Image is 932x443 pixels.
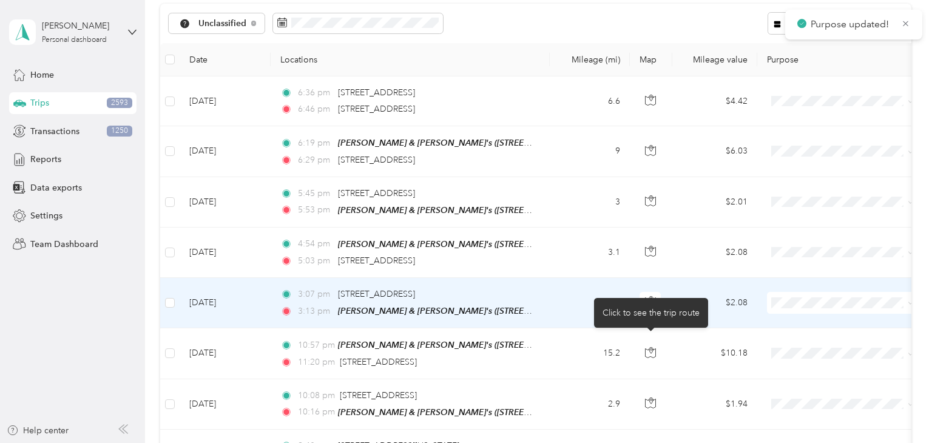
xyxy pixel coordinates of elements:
[550,228,630,278] td: 3.1
[30,238,98,251] span: Team Dashboard
[298,187,333,200] span: 5:45 pm
[630,43,672,76] th: Map
[550,278,630,328] td: 3.1
[338,289,415,299] span: [STREET_ADDRESS]
[30,153,61,166] span: Reports
[180,177,271,228] td: [DATE]
[30,125,79,138] span: Transactions
[338,340,715,350] span: [PERSON_NAME] & [PERSON_NAME]'s ([STREET_ADDRESS] , [GEOGRAPHIC_DATA], [US_STATE])
[298,254,333,268] span: 5:03 pm
[198,19,247,28] span: Unclassified
[672,278,757,328] td: $2.08
[30,96,49,109] span: Trips
[338,205,715,215] span: [PERSON_NAME] & [PERSON_NAME]'s ([STREET_ADDRESS] , [GEOGRAPHIC_DATA], [US_STATE])
[7,424,69,437] button: Help center
[180,379,271,430] td: [DATE]
[298,103,333,116] span: 6:46 pm
[811,17,892,32] p: Purpose updated!
[298,137,333,150] span: 6:19 pm
[180,76,271,126] td: [DATE]
[338,87,415,98] span: [STREET_ADDRESS]
[180,228,271,278] td: [DATE]
[30,181,82,194] span: Data exports
[672,76,757,126] td: $4.42
[298,405,333,419] span: 10:16 pm
[672,43,757,76] th: Mileage value
[550,177,630,228] td: 3
[180,278,271,328] td: [DATE]
[42,36,107,44] div: Personal dashboard
[672,228,757,278] td: $2.08
[340,357,417,367] span: [STREET_ADDRESS]
[298,356,335,369] span: 11:20 pm
[550,328,630,379] td: 15.2
[180,43,271,76] th: Date
[672,379,757,430] td: $1.94
[298,86,333,100] span: 6:36 pm
[180,328,271,379] td: [DATE]
[298,305,333,318] span: 3:13 pm
[30,69,54,81] span: Home
[298,237,333,251] span: 4:54 pm
[338,255,415,266] span: [STREET_ADDRESS]
[298,339,333,352] span: 10:57 pm
[864,375,932,443] iframe: Everlance-gr Chat Button Frame
[42,19,118,32] div: [PERSON_NAME]
[550,379,630,430] td: 2.9
[757,43,927,76] th: Purpose
[338,188,415,198] span: [STREET_ADDRESS]
[672,126,757,177] td: $6.03
[340,390,417,401] span: [STREET_ADDRESS]
[271,43,550,76] th: Locations
[338,138,715,148] span: [PERSON_NAME] & [PERSON_NAME]'s ([STREET_ADDRESS] , [GEOGRAPHIC_DATA], [US_STATE])
[107,126,132,137] span: 1250
[550,43,630,76] th: Mileage (mi)
[550,76,630,126] td: 6.6
[30,209,62,222] span: Settings
[298,288,333,301] span: 3:07 pm
[298,389,335,402] span: 10:08 pm
[338,239,715,249] span: [PERSON_NAME] & [PERSON_NAME]'s ([STREET_ADDRESS] , [GEOGRAPHIC_DATA], [US_STATE])
[594,298,708,328] div: Click to see the trip route
[550,126,630,177] td: 9
[338,306,715,316] span: [PERSON_NAME] & [PERSON_NAME]'s ([STREET_ADDRESS] , [GEOGRAPHIC_DATA], [US_STATE])
[180,126,271,177] td: [DATE]
[338,407,715,418] span: [PERSON_NAME] & [PERSON_NAME]'s ([STREET_ADDRESS] , [GEOGRAPHIC_DATA], [US_STATE])
[338,155,415,165] span: [STREET_ADDRESS]
[338,104,415,114] span: [STREET_ADDRESS]
[298,203,333,217] span: 5:53 pm
[672,177,757,228] td: $2.01
[672,328,757,379] td: $10.18
[298,154,333,167] span: 6:29 pm
[107,98,132,109] span: 2593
